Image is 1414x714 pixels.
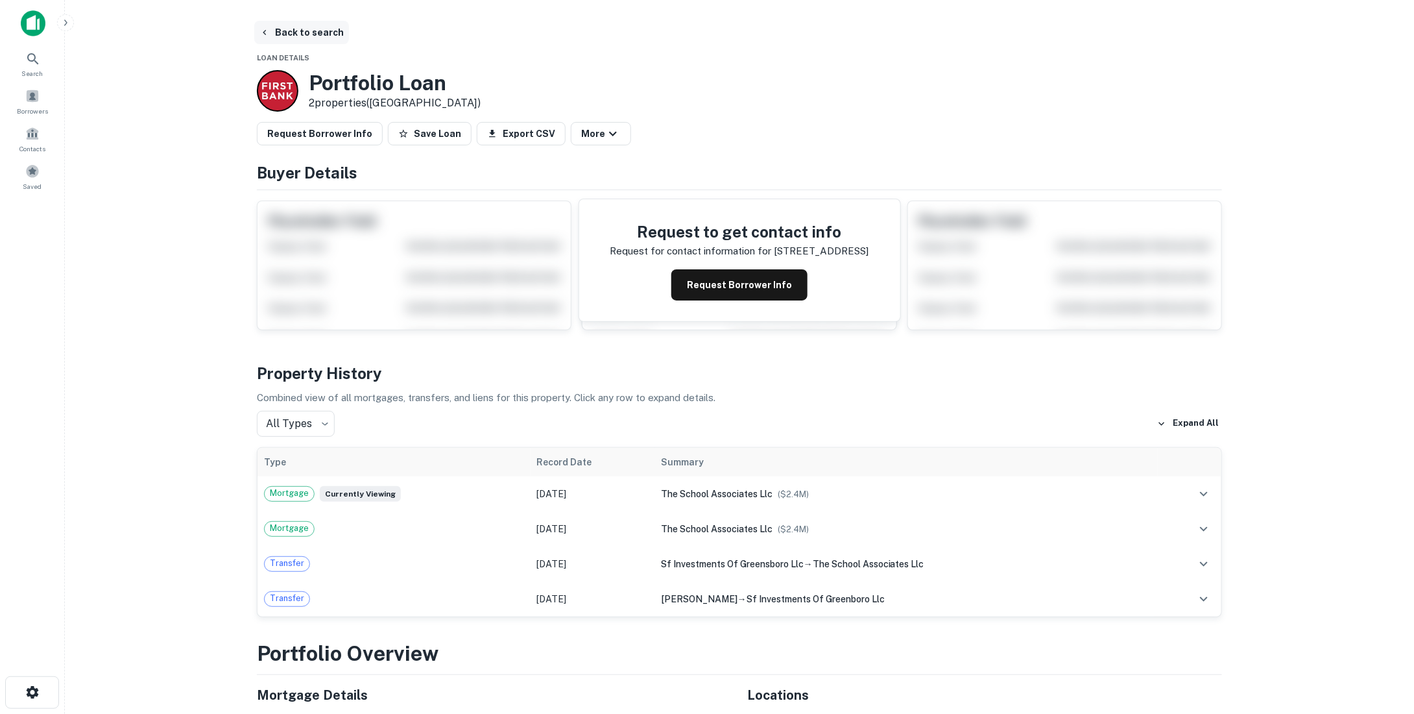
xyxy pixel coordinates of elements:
[571,122,631,145] button: More
[661,559,804,569] span: sf investments of greensboro llc
[778,524,809,534] span: ($ 2.4M )
[778,489,809,499] span: ($ 2.4M )
[747,685,1222,705] h5: Locations
[265,522,314,535] span: Mortgage
[19,143,45,154] span: Contacts
[4,84,61,119] a: Borrowers
[23,181,42,191] span: Saved
[531,582,654,617] td: [DATE]
[661,557,1151,571] div: →
[774,243,869,259] p: [STREET_ADDRESS]
[4,121,61,156] a: Contacts
[610,220,869,243] h4: Request to get contact info
[661,592,1151,606] div: →
[257,638,1222,669] h3: Portfolio Overview
[671,269,808,301] button: Request Borrower Info
[813,559,924,569] span: the school associates llc
[22,68,43,79] span: Search
[1154,414,1222,434] button: Expand All
[309,95,481,111] p: 2 properties ([GEOGRAPHIC_DATA])
[661,524,773,534] span: the school associates llc
[265,487,314,500] span: Mortgage
[1193,553,1215,575] button: expand row
[1193,483,1215,505] button: expand row
[257,122,383,145] button: Request Borrower Info
[1193,518,1215,540] button: expand row
[610,243,772,259] p: Request for contact information for
[477,122,566,145] button: Export CSV
[21,10,45,36] img: capitalize-icon.png
[654,448,1158,476] th: Summary
[531,476,654,511] td: [DATE]
[309,71,481,95] h3: Portfolio Loan
[1193,588,1215,610] button: expand row
[265,592,309,605] span: Transfer
[254,21,349,44] button: Back to search
[747,594,885,604] span: sf investments of greenboro llc
[257,161,1222,184] h4: Buyer Details
[531,448,654,476] th: Record Date
[257,54,309,62] span: Loan Details
[258,448,531,476] th: Type
[257,390,1222,406] p: Combined view of all mortgages, transfers, and liens for this property. Click any row to expand d...
[257,362,1222,385] h4: Property History
[531,511,654,547] td: [DATE]
[661,489,773,499] span: the school associates llc
[661,594,737,604] span: [PERSON_NAME]
[388,122,472,145] button: Save Loan
[1349,610,1414,672] iframe: Chat Widget
[531,547,654,582] td: [DATE]
[320,486,401,502] span: Currently viewing
[257,411,335,437] div: All Types
[4,159,61,194] a: Saved
[265,557,309,570] span: Transfer
[4,46,61,81] a: Search
[17,106,48,116] span: Borrowers
[257,685,732,705] h5: Mortgage Details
